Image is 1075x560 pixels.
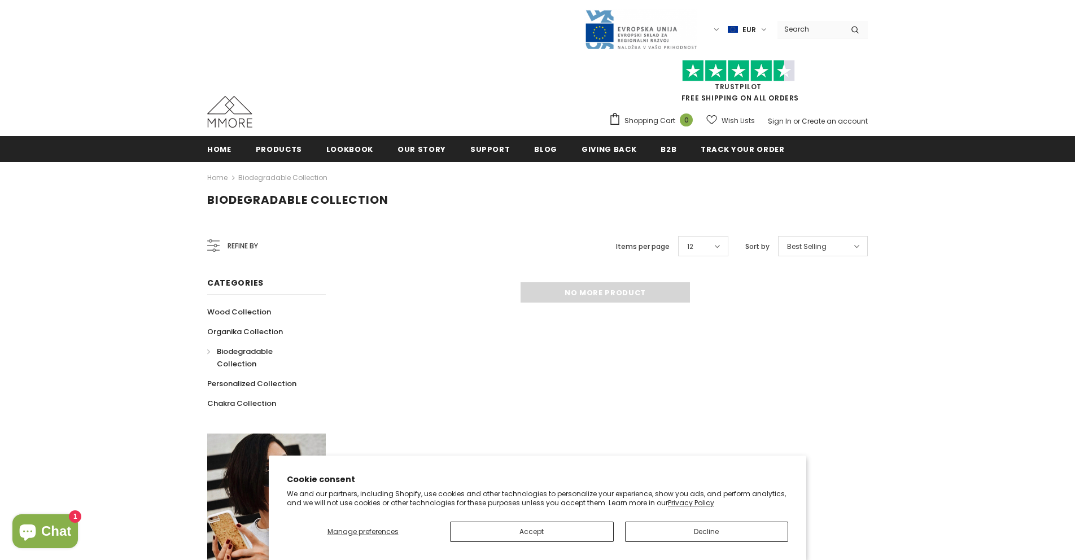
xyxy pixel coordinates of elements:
[207,136,231,161] a: Home
[450,522,614,542] button: Accept
[616,241,670,252] label: Items per page
[609,65,868,103] span: FREE SHIPPING ON ALL ORDERS
[207,144,231,155] span: Home
[207,378,296,389] span: Personalized Collection
[584,24,697,34] a: Javni Razpis
[687,241,693,252] span: 12
[534,144,557,155] span: Blog
[661,136,676,161] a: B2B
[584,9,697,50] img: Javni Razpis
[207,307,271,317] span: Wood Collection
[625,522,789,542] button: Decline
[238,173,327,182] a: Biodegradable Collection
[287,474,788,485] h2: Cookie consent
[768,116,792,126] a: Sign In
[722,115,755,126] span: Wish Lists
[706,111,755,130] a: Wish Lists
[742,24,756,36] span: EUR
[470,144,510,155] span: support
[217,346,273,369] span: Biodegradable Collection
[256,136,302,161] a: Products
[397,136,446,161] a: Our Story
[582,136,636,161] a: Giving back
[326,136,373,161] a: Lookbook
[207,302,271,322] a: Wood Collection
[470,136,510,161] a: support
[326,144,373,155] span: Lookbook
[609,112,698,129] a: Shopping Cart 0
[287,522,439,542] button: Manage preferences
[207,322,283,342] a: Organika Collection
[256,144,302,155] span: Products
[207,393,276,413] a: Chakra Collection
[207,326,283,337] span: Organika Collection
[287,489,788,507] p: We and our partners, including Shopify, use cookies and other technologies to personalize your ex...
[397,144,446,155] span: Our Story
[701,144,784,155] span: Track your order
[668,498,714,508] a: Privacy Policy
[534,136,557,161] a: Blog
[207,398,276,409] span: Chakra Collection
[680,113,693,126] span: 0
[228,240,258,252] span: Refine by
[624,115,675,126] span: Shopping Cart
[715,82,762,91] a: Trustpilot
[327,527,399,536] span: Manage preferences
[802,116,868,126] a: Create an account
[787,241,827,252] span: Best Selling
[582,144,636,155] span: Giving back
[207,96,252,128] img: MMORE Cases
[777,21,842,37] input: Search Site
[207,374,296,393] a: Personalized Collection
[745,241,770,252] label: Sort by
[701,136,784,161] a: Track your order
[207,171,228,185] a: Home
[793,116,800,126] span: or
[661,144,676,155] span: B2B
[207,192,388,208] span: Biodegradable Collection
[207,277,264,288] span: Categories
[9,514,81,551] inbox-online-store-chat: Shopify online store chat
[207,342,313,374] a: Biodegradable Collection
[682,60,795,82] img: Trust Pilot Stars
